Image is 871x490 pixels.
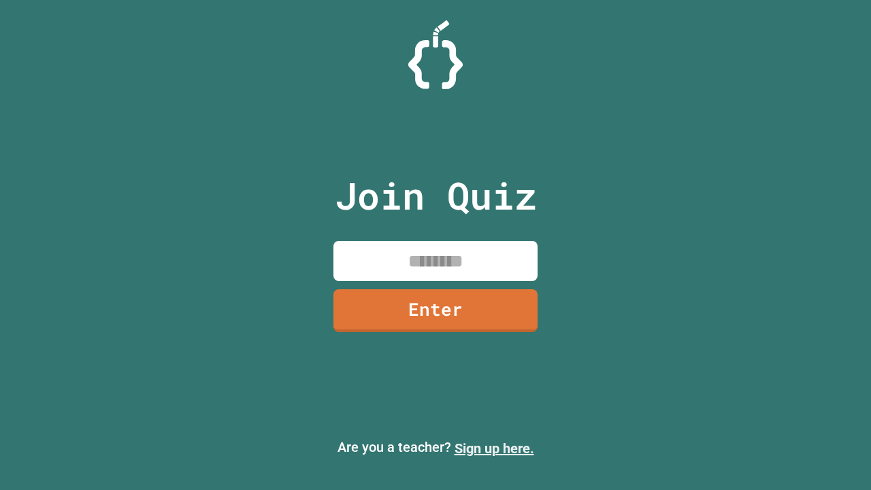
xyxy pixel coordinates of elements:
iframe: chat widget [814,436,857,476]
p: Join Quiz [335,167,537,224]
iframe: chat widget [758,376,857,434]
a: Sign up here. [455,440,534,457]
p: Are you a teacher? [11,437,860,459]
img: Logo.svg [408,20,463,89]
a: Enter [333,289,538,332]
